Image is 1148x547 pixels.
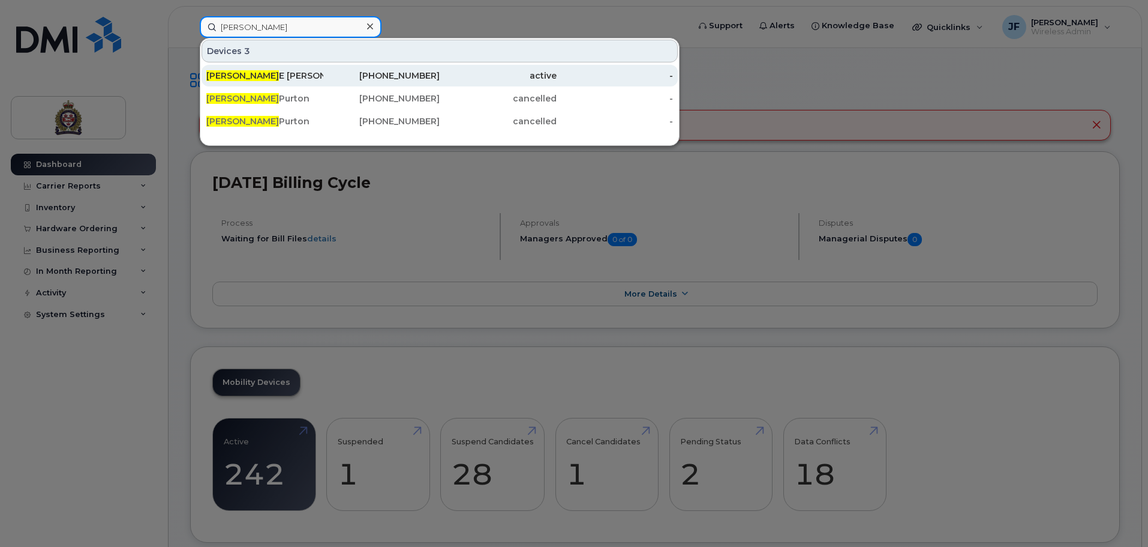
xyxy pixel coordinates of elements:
[206,70,279,81] span: [PERSON_NAME]
[440,70,557,82] div: active
[202,110,678,132] a: [PERSON_NAME]Purton[PHONE_NUMBER]cancelled-
[206,92,323,104] div: Purton
[202,88,678,109] a: [PERSON_NAME]Purton[PHONE_NUMBER]cancelled-
[202,65,678,86] a: [PERSON_NAME]E [PERSON_NAME][PHONE_NUMBER]active-
[206,93,279,104] span: [PERSON_NAME]
[557,92,674,104] div: -
[323,92,440,104] div: [PHONE_NUMBER]
[440,92,557,104] div: cancelled
[557,70,674,82] div: -
[323,70,440,82] div: [PHONE_NUMBER]
[244,45,250,57] span: 3
[557,115,674,127] div: -
[323,115,440,127] div: [PHONE_NUMBER]
[202,40,678,62] div: Devices
[440,115,557,127] div: cancelled
[206,116,279,127] span: [PERSON_NAME]
[206,115,323,127] div: Purton
[206,70,323,82] div: E [PERSON_NAME]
